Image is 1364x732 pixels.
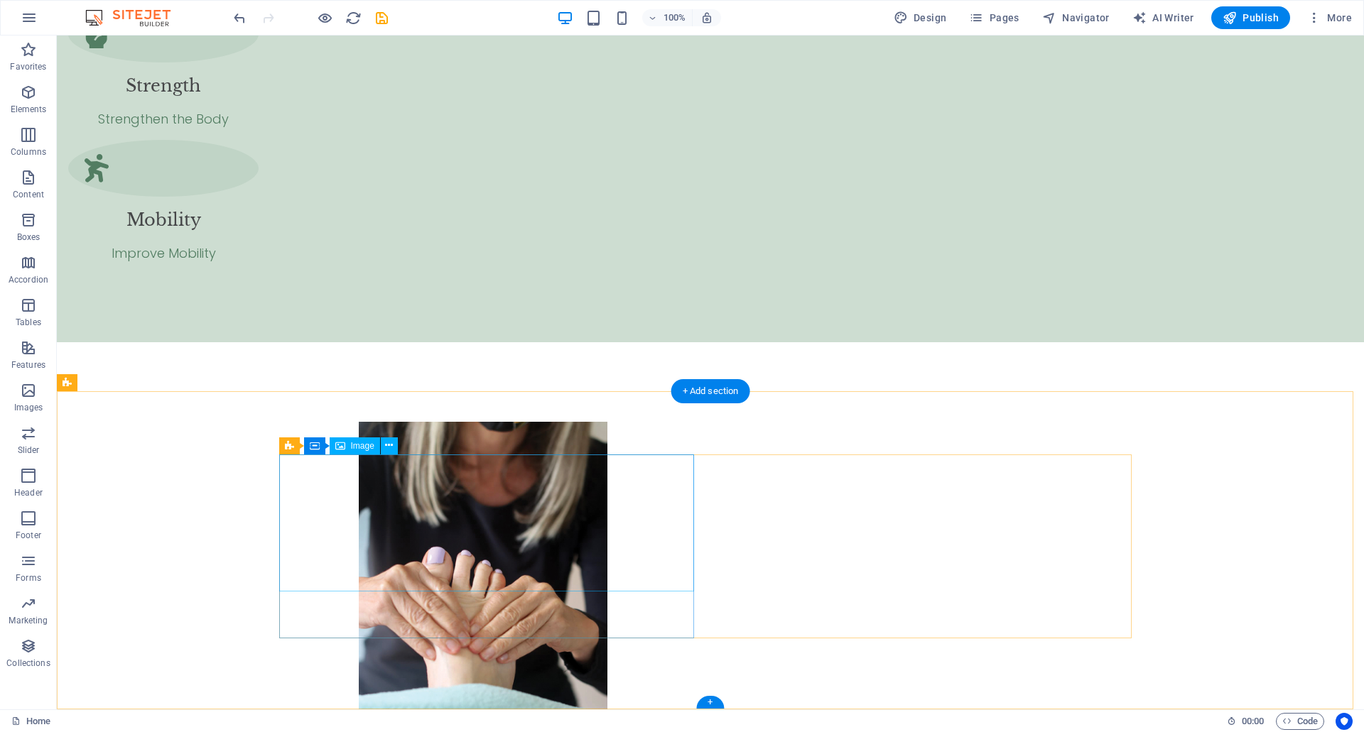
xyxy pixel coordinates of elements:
span: More [1307,11,1352,25]
span: Image [351,442,374,450]
i: Save (Ctrl+S) [374,10,390,26]
button: save [373,9,390,26]
img: Editor Logo [82,9,188,26]
p: Tables [16,317,41,328]
p: Columns [11,146,46,158]
a: Click to cancel selection. Double-click to open Pages [11,713,50,730]
i: On resize automatically adjust zoom level to fit chosen device. [700,11,713,24]
p: Features [11,359,45,371]
button: More [1301,6,1358,29]
button: AI Writer [1127,6,1200,29]
p: Collections [6,657,50,669]
span: Pages [969,11,1019,25]
p: Content [13,189,44,200]
p: Boxes [17,231,40,243]
i: Reload page [345,10,362,26]
p: Images [14,402,43,413]
button: Code [1276,713,1324,730]
p: Footer [16,530,41,541]
p: Marketing [9,615,48,626]
p: Favorites [10,61,46,72]
button: Navigator [1036,6,1115,29]
div: + [696,696,724,709]
button: 100% [642,9,693,26]
button: undo [231,9,248,26]
h6: 100% [664,9,686,26]
span: : [1252,716,1254,726]
p: Elements [11,104,47,115]
p: Forms [16,572,41,584]
span: Navigator [1042,11,1110,25]
p: Header [14,487,43,498]
span: Publish [1223,11,1279,25]
h6: Session time [1227,713,1265,730]
button: Publish [1211,6,1290,29]
div: + Add section [671,379,750,403]
span: Design [894,11,947,25]
button: Design [888,6,953,29]
p: Slider [18,444,40,456]
i: Undo: Change image (Ctrl+Z) [232,10,248,26]
p: Accordion [9,274,48,285]
button: Usercentrics [1336,713,1353,730]
span: 00 00 [1242,713,1264,730]
button: Click here to leave preview mode and continue editing [316,9,333,26]
span: Code [1282,713,1318,730]
div: Design (Ctrl+Alt+Y) [888,6,953,29]
button: Pages [963,6,1024,29]
span: AI Writer [1132,11,1194,25]
button: reload [345,9,362,26]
